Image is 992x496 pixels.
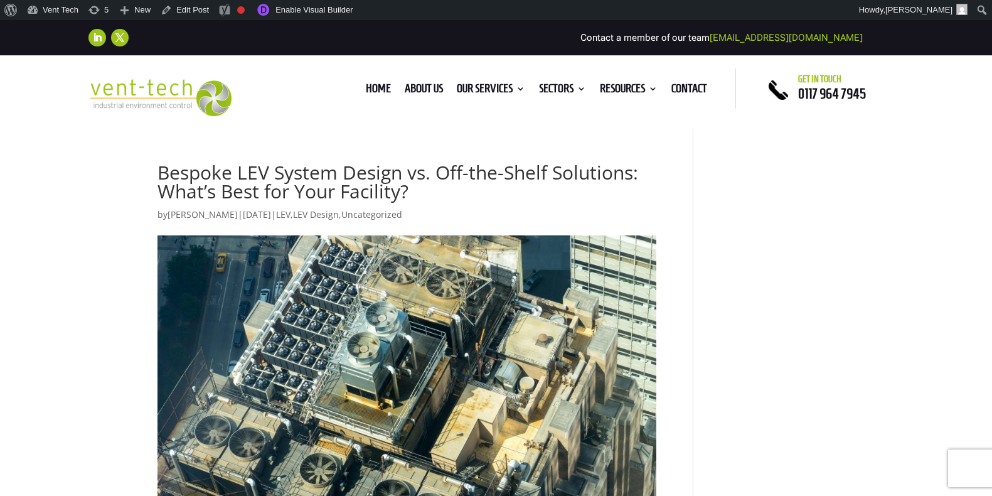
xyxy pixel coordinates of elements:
[111,29,129,46] a: Follow on X
[366,84,391,98] a: Home
[710,32,863,43] a: [EMAIL_ADDRESS][DOMAIN_NAME]
[243,208,271,220] span: [DATE]
[276,208,291,220] a: LEV
[88,79,232,116] img: 2023-09-27T08_35_16.549ZVENT-TECH---Clear-background
[157,207,656,232] p: by | | , ,
[293,208,339,220] a: LEV Design
[671,84,707,98] a: Contact
[457,84,525,98] a: Our Services
[885,5,952,14] span: [PERSON_NAME]
[157,163,656,207] h1: Bespoke LEV System Design vs. Off-the-Shelf Solutions: What’s Best for Your Facility?
[539,84,586,98] a: Sectors
[168,208,238,220] a: [PERSON_NAME]
[88,29,106,46] a: Follow on LinkedIn
[798,74,841,84] span: Get in touch
[580,32,863,43] span: Contact a member of our team
[237,6,245,14] div: Focus keyphrase not set
[798,86,866,101] a: 0117 964 7945
[600,84,658,98] a: Resources
[341,208,402,220] a: Uncategorized
[405,84,443,98] a: About us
